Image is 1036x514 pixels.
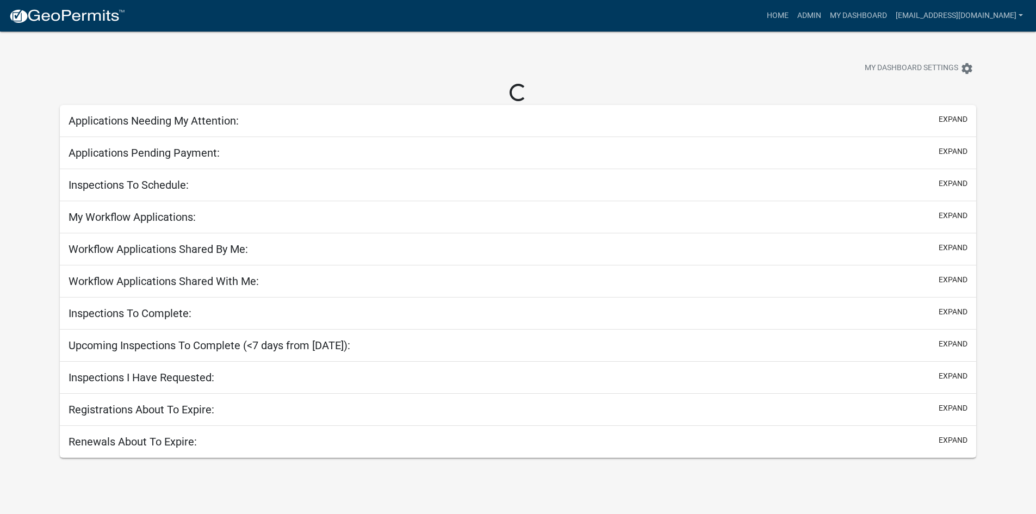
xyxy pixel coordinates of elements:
i: settings [960,62,973,75]
button: expand [939,338,967,350]
button: expand [939,370,967,382]
button: expand [939,178,967,189]
a: Home [762,5,793,26]
h5: Upcoming Inspections To Complete (<7 days from [DATE]): [69,339,350,352]
button: expand [939,114,967,125]
h5: Workflow Applications Shared With Me: [69,275,259,288]
h5: My Workflow Applications: [69,210,196,224]
h5: Renewals About To Expire: [69,435,197,448]
a: My Dashboard [826,5,891,26]
a: [EMAIL_ADDRESS][DOMAIN_NAME] [891,5,1027,26]
a: Admin [793,5,826,26]
button: expand [939,242,967,253]
button: expand [939,402,967,414]
button: expand [939,274,967,286]
span: My Dashboard Settings [865,62,958,75]
h5: Inspections I Have Requested: [69,371,214,384]
button: expand [939,435,967,446]
button: expand [939,306,967,318]
h5: Workflow Applications Shared By Me: [69,243,248,256]
h5: Registrations About To Expire: [69,403,214,416]
h5: Applications Pending Payment: [69,146,220,159]
button: My Dashboard Settingssettings [856,58,982,79]
h5: Applications Needing My Attention: [69,114,239,127]
button: expand [939,146,967,157]
h5: Inspections To Schedule: [69,178,189,191]
button: expand [939,210,967,221]
h5: Inspections To Complete: [69,307,191,320]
